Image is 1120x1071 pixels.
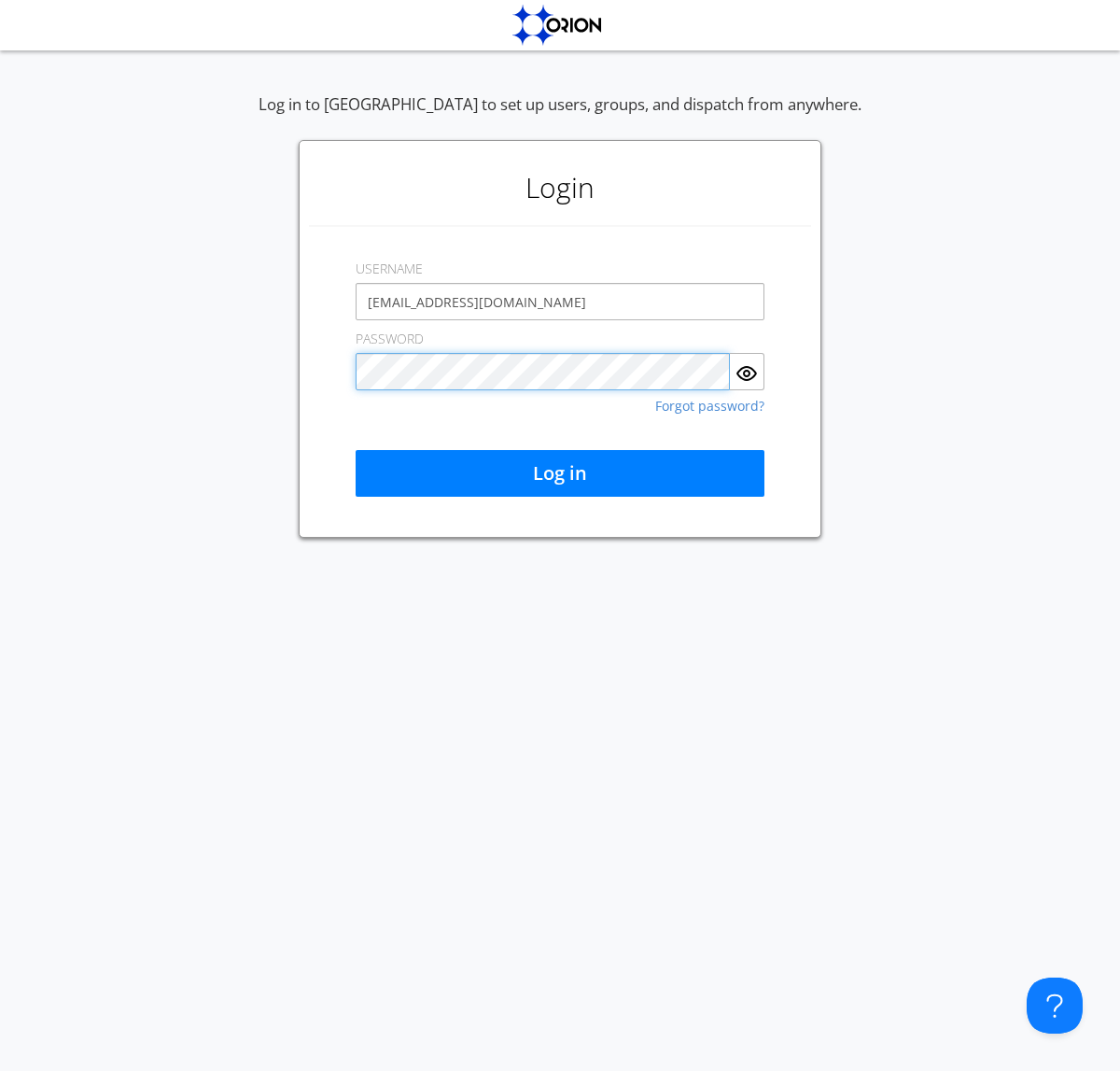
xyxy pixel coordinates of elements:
[1027,978,1083,1034] iframe: Toggle Customer Support
[356,450,764,497] button: Log in
[309,150,811,225] h1: Login
[735,362,758,385] img: eye.svg
[356,353,730,390] input: Password
[730,353,764,390] button: Show Password
[356,330,424,348] label: PASSWORD
[259,93,861,140] div: Log in to [GEOGRAPHIC_DATA] to set up users, groups, and dispatch from anywhere.
[655,400,764,413] a: Forgot password?
[356,260,423,278] label: USERNAME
